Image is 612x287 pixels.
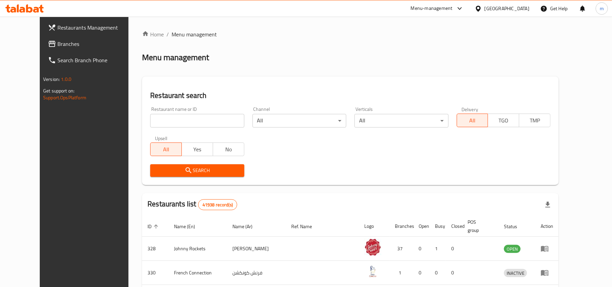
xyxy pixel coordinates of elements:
div: Export file [540,197,556,213]
span: m [600,5,604,12]
label: Upsell [155,136,168,140]
td: French Connection [169,261,227,285]
td: 0 [430,261,446,285]
span: POS group [468,218,490,234]
span: Search Branch Phone [57,56,137,64]
span: Status [504,222,526,231]
span: TGO [491,116,517,125]
td: 0 [446,261,462,285]
span: Name (Ar) [232,222,261,231]
div: All [252,114,346,128]
nav: breadcrumb [142,30,559,38]
span: Version: [43,75,60,84]
button: All [457,114,488,127]
span: Search [156,166,239,175]
input: Search for restaurant name or ID.. [150,114,244,128]
span: 1.0.0 [61,75,71,84]
span: Yes [185,145,210,154]
th: Closed [446,216,462,237]
div: Total records count [198,199,237,210]
a: Search Branch Phone [42,52,142,68]
span: Get support on: [43,86,74,95]
a: Branches [42,36,142,52]
button: TGO [488,114,519,127]
span: All [153,145,179,154]
a: Home [142,30,164,38]
td: 0 [413,237,430,261]
button: All [150,142,182,156]
td: 0 [413,261,430,285]
div: Menu-management [411,4,453,13]
button: Search [150,164,244,177]
th: Logo [359,216,389,237]
span: All [460,116,486,125]
th: Open [413,216,430,237]
td: 328 [142,237,169,261]
a: Restaurants Management [42,19,142,36]
button: TMP [519,114,550,127]
h2: Restaurants list [147,199,237,210]
span: Branches [57,40,137,48]
th: Action [535,216,559,237]
td: فرنش كونكشن [227,261,286,285]
div: [GEOGRAPHIC_DATA] [485,5,529,12]
h2: Menu management [142,52,209,63]
button: No [213,142,244,156]
div: Menu [541,244,553,253]
li: / [167,30,169,38]
td: Johnny Rockets [169,237,227,261]
span: Name (En) [174,222,204,231]
h2: Restaurant search [150,90,550,101]
td: 330 [142,261,169,285]
span: No [216,145,242,154]
button: Yes [181,142,213,156]
img: Johnny Rockets [364,239,381,256]
span: Restaurants Management [57,23,137,32]
span: ID [147,222,160,231]
span: TMP [522,116,548,125]
img: French Connection [364,263,381,280]
span: OPEN [504,245,521,253]
div: All [354,114,448,128]
td: [PERSON_NAME] [227,237,286,261]
div: Menu [541,269,553,277]
span: Menu management [172,30,217,38]
td: 0 [446,237,462,261]
span: 41938 record(s) [198,202,237,208]
td: 37 [389,237,413,261]
td: 1 [389,261,413,285]
a: Support.OpsPlatform [43,93,86,102]
td: 1 [430,237,446,261]
th: Busy [430,216,446,237]
span: Ref. Name [292,222,321,231]
span: INACTIVE [504,269,527,277]
th: Branches [389,216,413,237]
label: Delivery [461,107,478,112]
